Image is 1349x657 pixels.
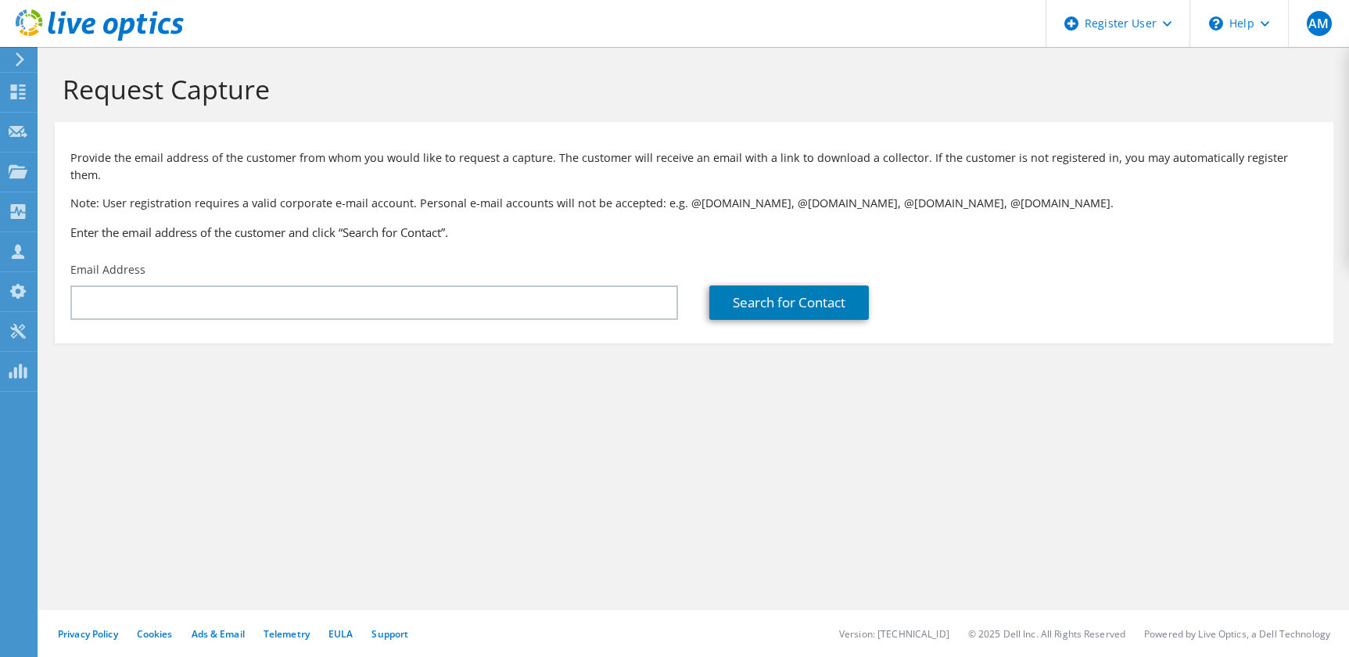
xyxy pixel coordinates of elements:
h1: Request Capture [63,73,1318,106]
a: Privacy Policy [58,627,118,641]
a: EULA [328,627,353,641]
a: Telemetry [264,627,310,641]
svg: \n [1209,16,1223,31]
li: Powered by Live Optics, a Dell Technology [1144,627,1330,641]
a: Ads & Email [192,627,245,641]
a: Search for Contact [709,285,869,320]
span: AM [1307,11,1332,36]
h3: Enter the email address of the customer and click “Search for Contact”. [70,224,1318,241]
li: © 2025 Dell Inc. All Rights Reserved [968,627,1125,641]
li: Version: [TECHNICAL_ID] [839,627,949,641]
a: Cookies [137,627,173,641]
p: Note: User registration requires a valid corporate e-mail account. Personal e-mail accounts will ... [70,195,1318,212]
label: Email Address [70,262,145,278]
a: Support [371,627,408,641]
p: Provide the email address of the customer from whom you would like to request a capture. The cust... [70,149,1318,184]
